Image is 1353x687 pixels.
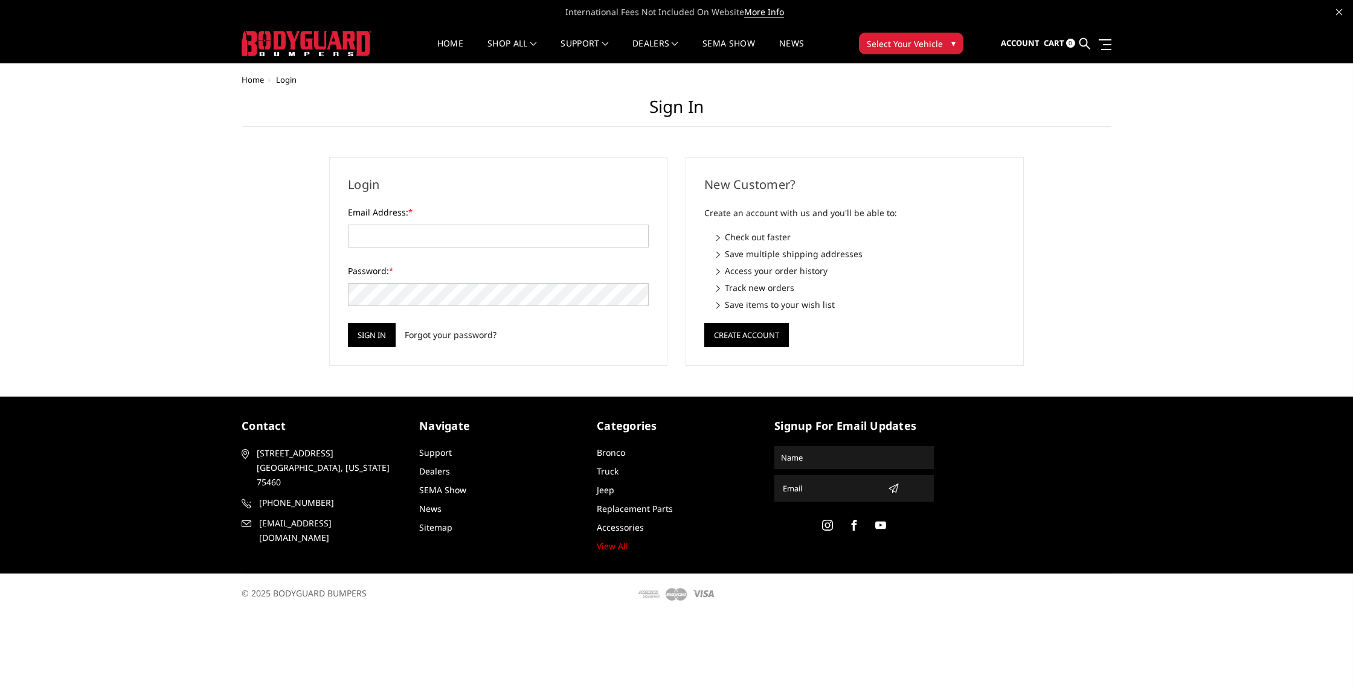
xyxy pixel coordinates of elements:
span: Login [276,74,297,85]
a: SEMA Show [702,39,755,63]
label: Email Address: [348,206,649,219]
h5: contact [242,418,401,434]
input: Email [778,479,883,498]
li: Track new orders [716,281,1005,294]
li: Check out faster [716,231,1005,243]
span: [EMAIL_ADDRESS][DOMAIN_NAME] [259,516,399,545]
h2: Login [348,176,649,194]
a: Accessories [597,522,644,533]
h5: Navigate [419,418,579,434]
a: Home [437,39,463,63]
button: Select Your Vehicle [859,33,963,54]
a: Replacement Parts [597,503,673,514]
span: ▾ [951,37,956,50]
a: View All [597,540,628,552]
span: [STREET_ADDRESS] [GEOGRAPHIC_DATA], [US_STATE] 75460 [257,446,397,490]
h2: New Customer? [704,176,1005,194]
a: Support [561,39,608,63]
input: Sign in [348,323,396,347]
li: Save multiple shipping addresses [716,248,1005,260]
a: News [419,503,442,514]
li: Access your order history [716,264,1005,277]
a: Support [419,447,452,458]
a: SEMA Show [419,484,466,496]
span: Account [1001,37,1040,48]
a: Create Account [704,328,789,339]
a: News [779,39,804,63]
a: More Info [744,6,784,18]
a: Home [242,74,264,85]
a: Sitemap [419,522,452,533]
span: 0 [1066,39,1075,48]
p: Create an account with us and you'll be able to: [704,206,1005,220]
h1: Sign in [242,97,1111,127]
span: [PHONE_NUMBER] [259,496,399,510]
a: Cart 0 [1044,27,1075,60]
h5: Categories [597,418,756,434]
a: Dealers [632,39,678,63]
a: Jeep [597,484,614,496]
span: © 2025 BODYGUARD BUMPERS [242,587,367,599]
span: Cart [1044,37,1064,48]
input: Name [776,448,932,467]
a: Forgot your password? [405,328,497,341]
a: Account [1001,27,1040,60]
a: Truck [597,465,619,477]
button: Create Account [704,323,789,347]
span: Select Your Vehicle [867,37,943,50]
a: Bronco [597,447,625,458]
a: [EMAIL_ADDRESS][DOMAIN_NAME] [242,516,401,545]
h5: signup for email updates [774,418,934,434]
a: [PHONE_NUMBER] [242,496,401,510]
label: Password: [348,264,649,277]
a: shop all [487,39,536,63]
img: BODYGUARD BUMPERS [242,31,371,56]
a: Dealers [419,465,450,477]
li: Save items to your wish list [716,298,1005,311]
